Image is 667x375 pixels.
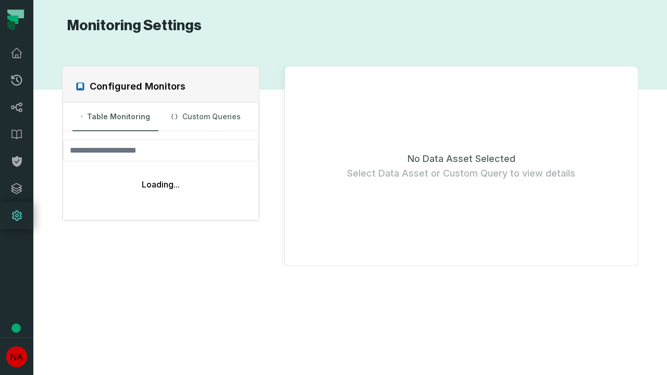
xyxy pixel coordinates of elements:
div: Tooltip anchor [11,323,21,333]
img: avatar of No Repos Account [6,346,27,367]
div: Loading... [63,170,258,199]
h1: Monitoring Settings [62,17,202,35]
button: Table Monitoring [72,103,158,131]
span: No Data Asset Selected [407,152,515,166]
h2: Configured Monitors [90,79,186,94]
span: Select Data Asset or Custom Query to view details [347,166,575,181]
button: Custom Queries [163,103,249,131]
